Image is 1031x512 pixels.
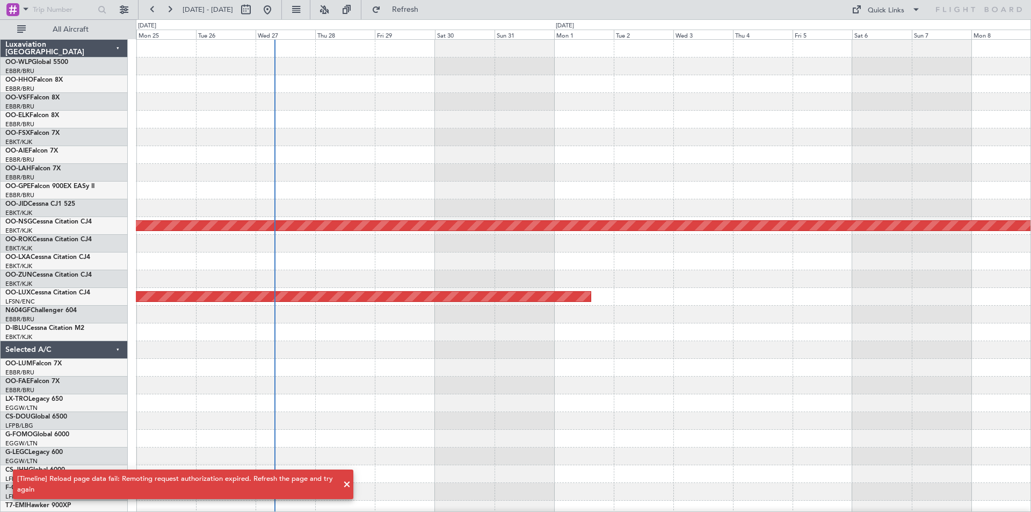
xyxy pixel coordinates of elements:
[5,201,28,207] span: OO-JID
[5,227,32,235] a: EBKT/KJK
[5,396,28,402] span: LX-TRO
[5,183,31,190] span: OO-GPE
[5,219,32,225] span: OO-NSG
[5,369,34,377] a: EBBR/BRU
[17,474,337,495] div: [Timeline] Reload page data fail: Remoting request authorization expired. Refresh the page and tr...
[5,156,34,164] a: EBBR/BRU
[5,378,30,385] span: OO-FAE
[556,21,574,31] div: [DATE]
[5,431,33,438] span: G-FOMO
[5,431,69,438] a: G-FOMOGlobal 6000
[5,449,28,456] span: G-LEGC
[183,5,233,15] span: [DATE] - [DATE]
[5,112,59,119] a: OO-ELKFalcon 8X
[5,272,32,278] span: OO-ZUN
[5,165,61,172] a: OO-LAHFalcon 7X
[5,325,84,331] a: D-IBLUCessna Citation M2
[435,30,495,39] div: Sat 30
[5,209,32,217] a: EBKT/KJK
[5,219,92,225] a: OO-NSGCessna Citation CJ4
[5,67,34,75] a: EBBR/BRU
[5,262,32,270] a: EBKT/KJK
[5,236,32,243] span: OO-ROK
[5,201,75,207] a: OO-JIDCessna CJ1 525
[138,21,156,31] div: [DATE]
[733,30,793,39] div: Thu 4
[136,30,196,39] div: Mon 25
[5,254,31,261] span: OO-LXA
[5,272,92,278] a: OO-ZUNCessna Citation CJ4
[5,325,26,331] span: D-IBLU
[5,95,30,101] span: OO-VSF
[5,148,28,154] span: OO-AIE
[33,2,95,18] input: Trip Number
[5,103,34,111] a: EBBR/BRU
[5,85,34,93] a: EBBR/BRU
[5,414,67,420] a: CS-DOUGlobal 6500
[495,30,554,39] div: Sun 31
[375,30,434,39] div: Fri 29
[5,148,58,154] a: OO-AIEFalcon 7X
[868,5,904,16] div: Quick Links
[5,191,34,199] a: EBBR/BRU
[5,77,33,83] span: OO-HHO
[367,1,431,18] button: Refresh
[5,183,95,190] a: OO-GPEFalcon 900EX EASy II
[196,30,256,39] div: Tue 26
[5,138,32,146] a: EBKT/KJK
[614,30,673,39] div: Tue 2
[5,290,31,296] span: OO-LUX
[5,59,32,66] span: OO-WLP
[5,378,60,385] a: OO-FAEFalcon 7X
[256,30,315,39] div: Wed 27
[5,290,90,296] a: OO-LUXCessna Citation CJ4
[5,439,38,448] a: EGGW/LTN
[5,244,32,253] a: EBKT/KJK
[383,6,428,13] span: Refresh
[5,174,34,182] a: EBBR/BRU
[5,404,38,412] a: EGGW/LTN
[5,120,34,128] a: EBBR/BRU
[5,360,32,367] span: OO-LUM
[5,414,31,420] span: CS-DOU
[5,77,63,83] a: OO-HHOFalcon 8X
[28,26,113,33] span: All Aircraft
[5,112,30,119] span: OO-ELK
[5,422,33,430] a: LFPB/LBG
[846,1,926,18] button: Quick Links
[971,30,1031,39] div: Mon 8
[5,307,77,314] a: N604GFChallenger 604
[793,30,852,39] div: Fri 5
[5,254,90,261] a: OO-LXACessna Citation CJ4
[5,360,62,367] a: OO-LUMFalcon 7X
[5,396,63,402] a: LX-TROLegacy 650
[554,30,614,39] div: Mon 1
[912,30,971,39] div: Sun 7
[12,21,117,38] button: All Aircraft
[5,386,34,394] a: EBBR/BRU
[5,449,63,456] a: G-LEGCLegacy 600
[5,298,35,306] a: LFSN/ENC
[5,236,92,243] a: OO-ROKCessna Citation CJ4
[5,130,30,136] span: OO-FSX
[5,315,34,323] a: EBBR/BRU
[673,30,733,39] div: Wed 3
[5,165,31,172] span: OO-LAH
[5,280,32,288] a: EBKT/KJK
[5,333,32,341] a: EBKT/KJK
[852,30,912,39] div: Sat 6
[5,95,60,101] a: OO-VSFFalcon 8X
[5,130,60,136] a: OO-FSXFalcon 7X
[5,59,68,66] a: OO-WLPGlobal 5500
[315,30,375,39] div: Thu 28
[5,307,31,314] span: N604GF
